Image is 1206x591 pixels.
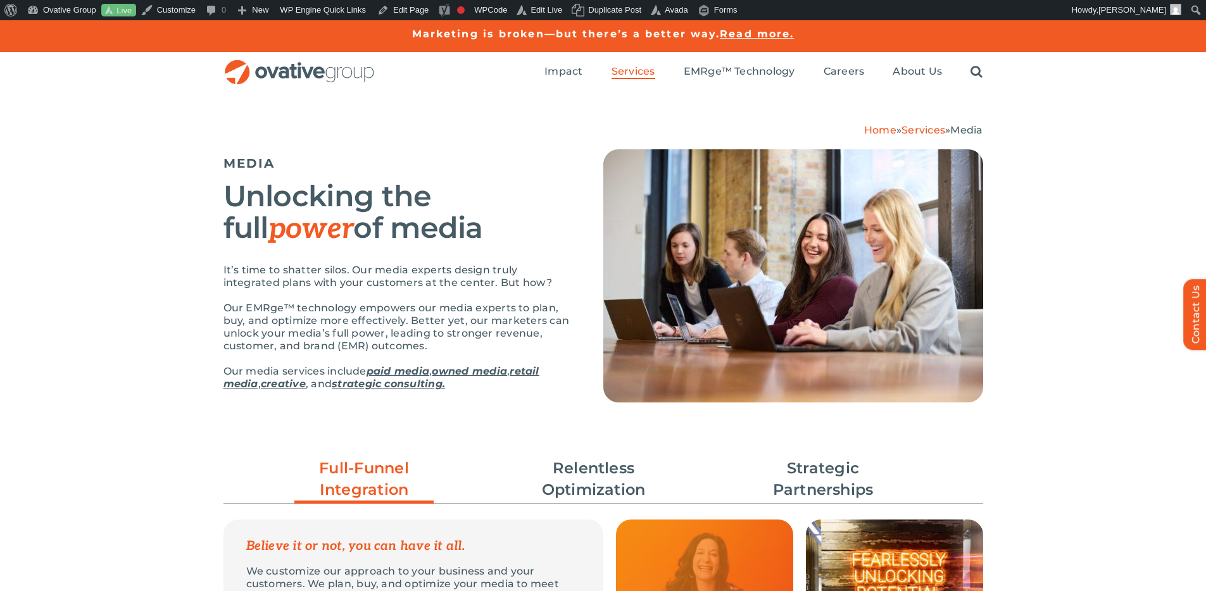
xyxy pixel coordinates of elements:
span: Media [950,124,983,136]
a: Full-Funnel Integration [294,457,434,507]
a: About Us [893,65,942,79]
h5: MEDIA [223,156,572,171]
p: Our media services include , , , , and [223,365,572,390]
span: Services [612,65,655,78]
span: EMRge™ Technology [684,65,795,78]
img: Media – Hero [603,149,983,402]
a: OG_Full_horizontal_RGB [223,58,375,70]
a: creative [261,378,306,390]
a: strategic consulting. [332,378,445,390]
span: Impact [544,65,582,78]
a: Strategic Partnerships [753,457,893,501]
h2: Unlocking the full of media [223,180,572,245]
a: Relentless Optimization [524,457,663,501]
a: Marketing is broken—but there’s a better way. [412,28,720,40]
a: Services [612,65,655,79]
a: Impact [544,65,582,79]
ul: Post Filters [223,451,983,507]
span: [PERSON_NAME] [1098,5,1166,15]
a: Services [901,124,945,136]
span: » » [864,124,983,136]
p: Believe it or not, you can have it all. [246,540,581,552]
a: Home [864,124,896,136]
a: Search [970,65,983,79]
a: retail media [223,365,539,390]
span: Careers [824,65,865,78]
a: owned media [432,365,507,377]
em: power [268,211,354,247]
nav: Menu [544,52,983,92]
a: paid media [367,365,429,377]
a: Live [101,4,136,17]
a: Read more. [720,28,794,40]
a: EMRge™ Technology [684,65,795,79]
span: About Us [893,65,942,78]
div: Focus keyphrase not set [457,6,465,14]
p: Our EMRge™ technology empowers our media experts to plan, buy, and optimize more effectively. Bet... [223,302,572,352]
a: Careers [824,65,865,79]
p: It’s time to shatter silos. Our media experts design truly integrated plans with your customers a... [223,264,572,289]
